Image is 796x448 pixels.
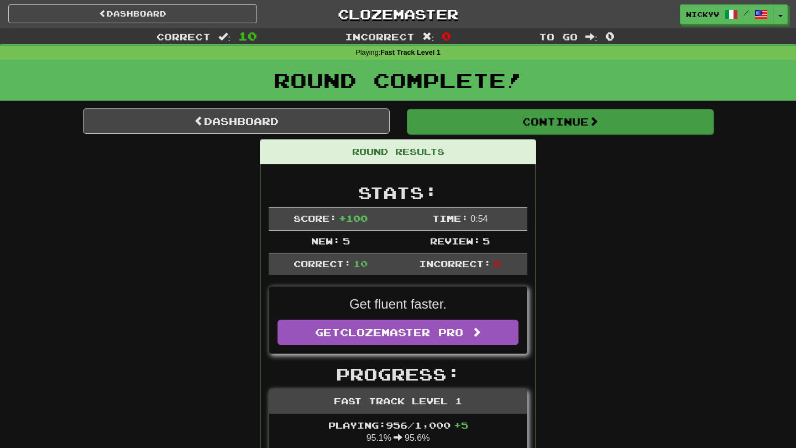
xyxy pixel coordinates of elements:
a: Dashboard [83,108,390,134]
span: 0 : 54 [470,214,488,223]
span: : [585,32,598,41]
span: nickyv [686,9,719,19]
span: + 100 [339,213,368,223]
span: 0 [605,29,615,43]
span: 5 [343,236,350,246]
div: Round Results [260,140,536,164]
span: 5 [483,236,490,246]
span: / [743,9,749,17]
span: 10 [238,29,257,43]
span: Correct [156,31,211,42]
h2: Stats: [269,184,527,202]
span: + 5 [454,420,468,430]
a: GetClozemaster Pro [277,320,519,345]
span: Incorrect: [419,258,491,269]
span: Correct: [294,258,351,269]
span: To go [539,31,578,42]
h1: Round Complete! [4,69,792,91]
button: Continue [407,109,714,134]
span: : [422,32,434,41]
span: Score: [294,213,337,223]
h2: Progress: [269,365,527,383]
span: Playing: 956 / 1,000 [328,420,468,430]
span: Clozemaster Pro [340,326,463,338]
a: Dashboard [8,4,257,23]
p: Get fluent faster. [277,295,519,314]
span: 0 [494,258,501,269]
span: 0 [442,29,451,43]
div: Fast Track Level 1 [269,389,527,414]
strong: Fast Track Level 1 [380,49,441,56]
span: New: [311,236,340,246]
span: Time: [432,213,468,223]
a: nickyv / [680,4,774,24]
span: 10 [353,258,368,269]
span: Review: [430,236,480,246]
span: : [218,32,231,41]
a: Clozemaster [274,4,522,24]
span: Incorrect [345,31,415,42]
